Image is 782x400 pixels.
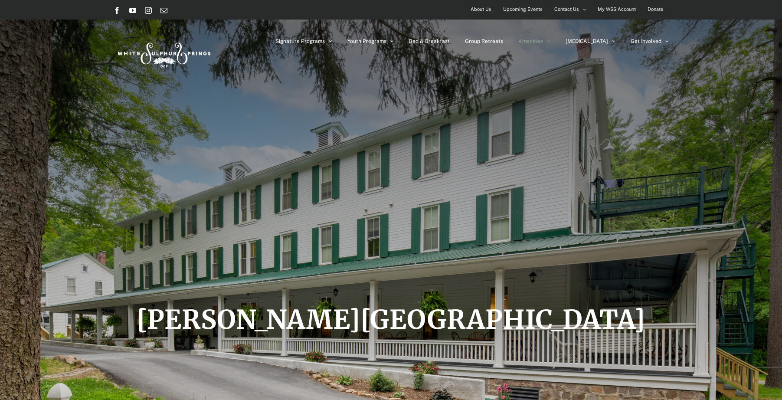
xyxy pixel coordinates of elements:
span: Donate [648,3,663,16]
a: Signature Programs [275,20,332,63]
a: Youth Programs [347,20,394,63]
span: Contact Us [554,3,579,16]
a: YouTube [129,7,136,14]
span: My WSS Account [598,3,636,16]
a: Instagram [145,7,152,14]
a: Email [160,7,167,14]
a: Group Retreats [465,20,503,63]
span: Amenities [518,39,543,44]
span: Signature Programs [275,39,325,44]
span: [MEDICAL_DATA] [566,39,608,44]
a: Get Involved [631,20,669,63]
span: Youth Programs [347,39,386,44]
span: Upcoming Events [503,3,543,16]
span: Bed & Breakfast [409,39,450,44]
img: White Sulphur Springs Logo [114,33,213,74]
span: [PERSON_NAME][GEOGRAPHIC_DATA] [137,303,645,336]
span: Group Retreats [465,39,503,44]
span: About Us [471,3,491,16]
nav: Main Menu [275,20,669,63]
a: Facebook [114,7,121,14]
span: Get Involved [631,39,661,44]
a: [MEDICAL_DATA] [566,20,615,63]
a: Bed & Breakfast [409,20,450,63]
a: Amenities [518,20,550,63]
